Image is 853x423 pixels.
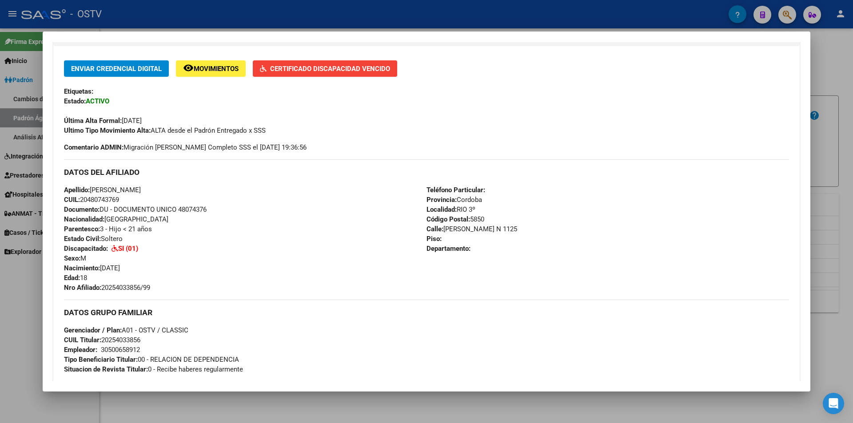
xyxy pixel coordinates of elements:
strong: Apellido: [64,186,90,194]
strong: SI (01) [118,245,138,253]
strong: Empleador: [64,346,97,354]
strong: Tipo Beneficiario Titular: [64,356,138,364]
strong: Departamento: [426,245,470,253]
strong: Última Alta Formal: [64,117,122,125]
span: 3 - Hijo < 21 años [64,225,152,233]
strong: Comentario ADMIN: [64,143,124,151]
span: 20480743769 [64,196,119,204]
span: Migración [PERSON_NAME] Completo SSS el [DATE] 19:36:56 [64,142,307,152]
span: [PERSON_NAME] N 1125 [426,225,517,233]
span: A01 - OSTV / CLASSIC [64,326,188,334]
span: 0 - Recibe haberes regularmente [64,365,243,373]
span: DU - DOCUMENTO UNICO 48074376 [64,206,207,213]
strong: Estado: [64,97,86,105]
strong: Piso: [426,235,442,243]
strong: Provincia: [426,196,457,204]
span: [GEOGRAPHIC_DATA] [64,215,168,223]
strong: Documento: [64,206,100,213]
span: Enviar Credencial Digital [71,65,162,73]
strong: Etiquetas: [64,87,93,95]
strong: Calle: [426,225,443,233]
span: M [64,254,86,262]
span: Certificado Discapacidad Vencido [270,65,390,73]
button: Enviar Credencial Digital [64,60,169,77]
span: ALTA desde el Padrón Entregado x SSS [64,127,266,134]
strong: CUIL Titular: [64,336,101,344]
h3: DATOS GRUPO FAMILIAR [64,308,789,317]
span: RIO 3º [426,206,475,213]
strong: Parentesco: [64,225,100,233]
button: Movimientos [176,60,246,77]
span: 00 - RELACION DE DEPENDENCIA [64,356,239,364]
strong: Teléfono Particular: [426,186,485,194]
span: [DATE] [64,264,120,272]
strong: Nacionalidad: [64,215,104,223]
strong: Gerenciador / Plan: [64,326,122,334]
span: 18 [64,274,87,282]
strong: Ultimo Tipo Movimiento Alta: [64,127,151,134]
span: Movimientos [194,65,239,73]
span: 5850 [426,215,484,223]
span: 20254033856 [64,336,140,344]
strong: CUIL: [64,196,80,204]
h3: DATOS DEL AFILIADO [64,167,789,177]
strong: Localidad: [426,206,457,213]
strong: Sexo: [64,254,80,262]
span: Cordoba [426,196,482,204]
span: Soltero [64,235,123,243]
strong: ACTIVO [86,97,109,105]
span: 20254033856/99 [64,284,150,292]
span: [DATE] [64,117,142,125]
span: [PERSON_NAME] [64,186,141,194]
strong: Nro Afiliado: [64,284,101,292]
strong: Estado Civil: [64,235,101,243]
div: Open Intercom Messenger [823,393,844,414]
button: Certificado Discapacidad Vencido [253,60,397,77]
strong: Nacimiento: [64,264,100,272]
mat-icon: remove_red_eye [183,63,194,73]
strong: Edad: [64,274,80,282]
div: 30500658912 [101,345,140,355]
strong: Código Postal: [426,215,470,223]
strong: Discapacitado: [64,245,108,253]
strong: Situacion de Revista Titular: [64,365,148,373]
